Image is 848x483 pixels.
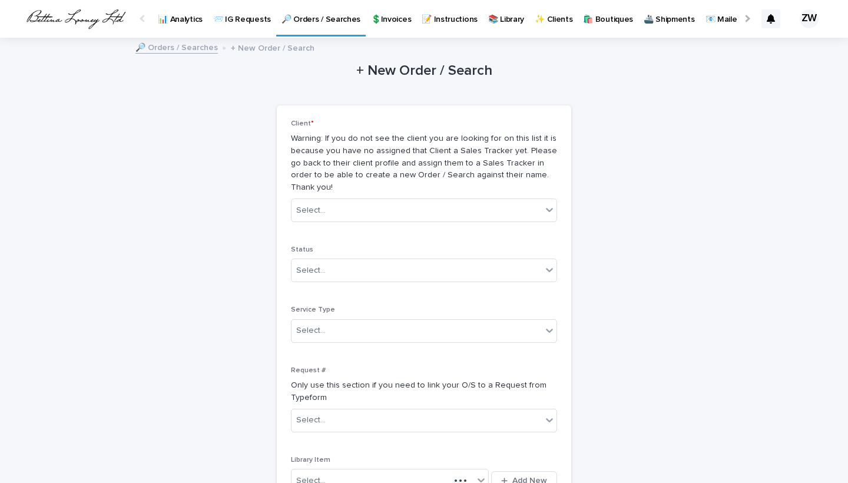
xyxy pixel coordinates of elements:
img: QrlGXtfQB20I3e430a3E [24,7,128,31]
div: Select... [296,414,326,426]
div: Select... [296,204,326,217]
span: Request # [291,367,326,374]
span: Library Item [291,456,330,464]
div: Select... [296,264,326,277]
span: Service Type [291,306,335,313]
span: Client [291,120,314,127]
p: Warning: If you do not see the client you are looking for on this list it is because you have no ... [291,133,557,194]
p: + New Order / Search [231,41,314,54]
p: Only use this section if you need to link your O/S to a Request from Typeform [291,379,557,404]
h1: + New Order / Search [277,62,571,80]
a: 🔎 Orders / Searches [135,40,218,54]
div: Select... [296,325,326,337]
div: ZW [800,9,819,28]
span: Status [291,246,313,253]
